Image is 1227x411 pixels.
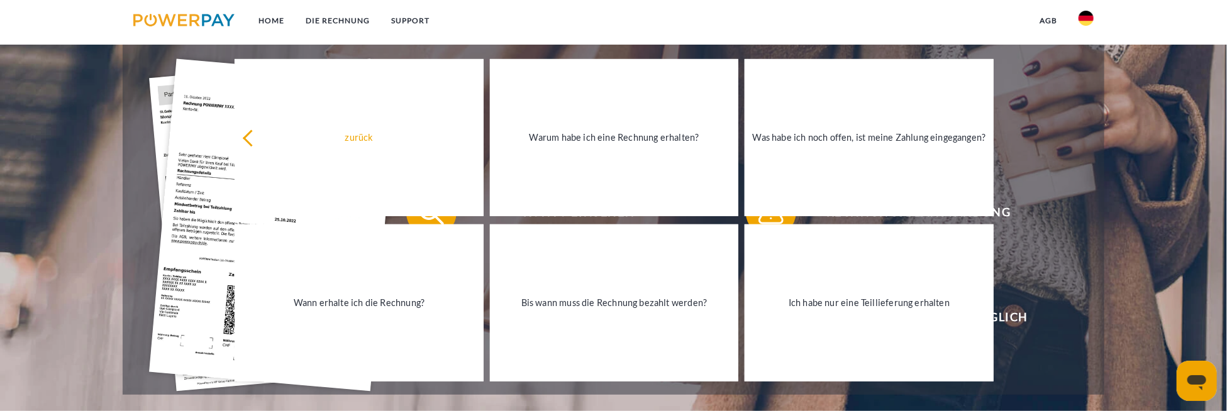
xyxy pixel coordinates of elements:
[242,129,476,146] div: zurück
[1079,11,1094,26] img: de
[745,59,994,216] a: Was habe ich noch offen, ist meine Zahlung eingegangen?
[1029,9,1068,32] a: agb
[380,9,440,32] a: SUPPORT
[497,294,731,311] div: Bis wann muss die Rechnung bezahlt werden?
[752,129,986,146] div: Was habe ich noch offen, ist meine Zahlung eingegangen?
[295,9,380,32] a: DIE RECHNUNG
[242,294,476,311] div: Wann erhalte ich die Rechnung?
[497,129,731,146] div: Warum habe ich eine Rechnung erhalten?
[248,9,295,32] a: Home
[133,14,235,26] img: logo-powerpay.svg
[1177,361,1217,401] iframe: Schaltfläche zum Öffnen des Messaging-Fensters
[752,294,986,311] div: Ich habe nur eine Teillieferung erhalten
